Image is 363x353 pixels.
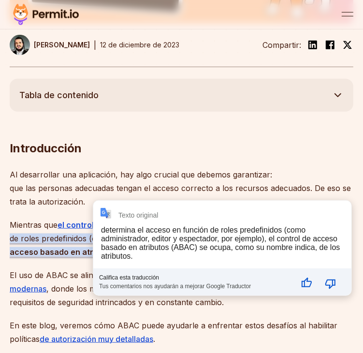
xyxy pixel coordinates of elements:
font: 12 de diciembre de 2023 [100,41,179,49]
font: [PERSON_NAME] [34,41,90,49]
font: Al desarrollar una aplicación, hay algo crucial que debemos garantizar: [10,170,272,179]
img: gorjeo [343,40,352,50]
a: el control de acceso basado en roles (RBAC) [58,220,228,230]
div: Tus comentarios nos ayudarán a mejorar Google Traductor [99,281,298,290]
button: Tabla de contenido [10,79,353,112]
button: Mala traducción [325,271,348,294]
img: Gabriel L. Manor [10,35,30,55]
font: que las personas adecuadas tengan el acceso correcto a los recursos adecuados. De eso se trata la... [10,183,351,206]
div: Texto original [118,211,159,219]
font: Mientras que [10,220,58,230]
font: Introducción [10,141,82,155]
font: En este blog, veremos cómo ABAC puede ayudarle a enfrentar estos desafíos al habilitar políticas [10,321,337,344]
font: . [153,334,155,344]
font: | [94,40,96,50]
div: Califica esta traducción [99,274,298,281]
img: Logotipo del permiso [10,2,82,27]
div: determina el acceso en función de roles predefinidos (como administrador, editor y espectador, po... [101,226,340,260]
font: El uso de ABAC se alinea con la [10,270,127,280]
button: abrir menú [342,9,353,20]
font: Compartir: [262,40,301,50]
a: [PERSON_NAME] [10,35,90,55]
img: Facebook [324,39,336,51]
img: LinkedIn [307,39,319,51]
button: Buena traducción [301,271,324,294]
a: de autorización muy detalladas [40,334,153,344]
font: Tabla de contenido [19,90,99,100]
